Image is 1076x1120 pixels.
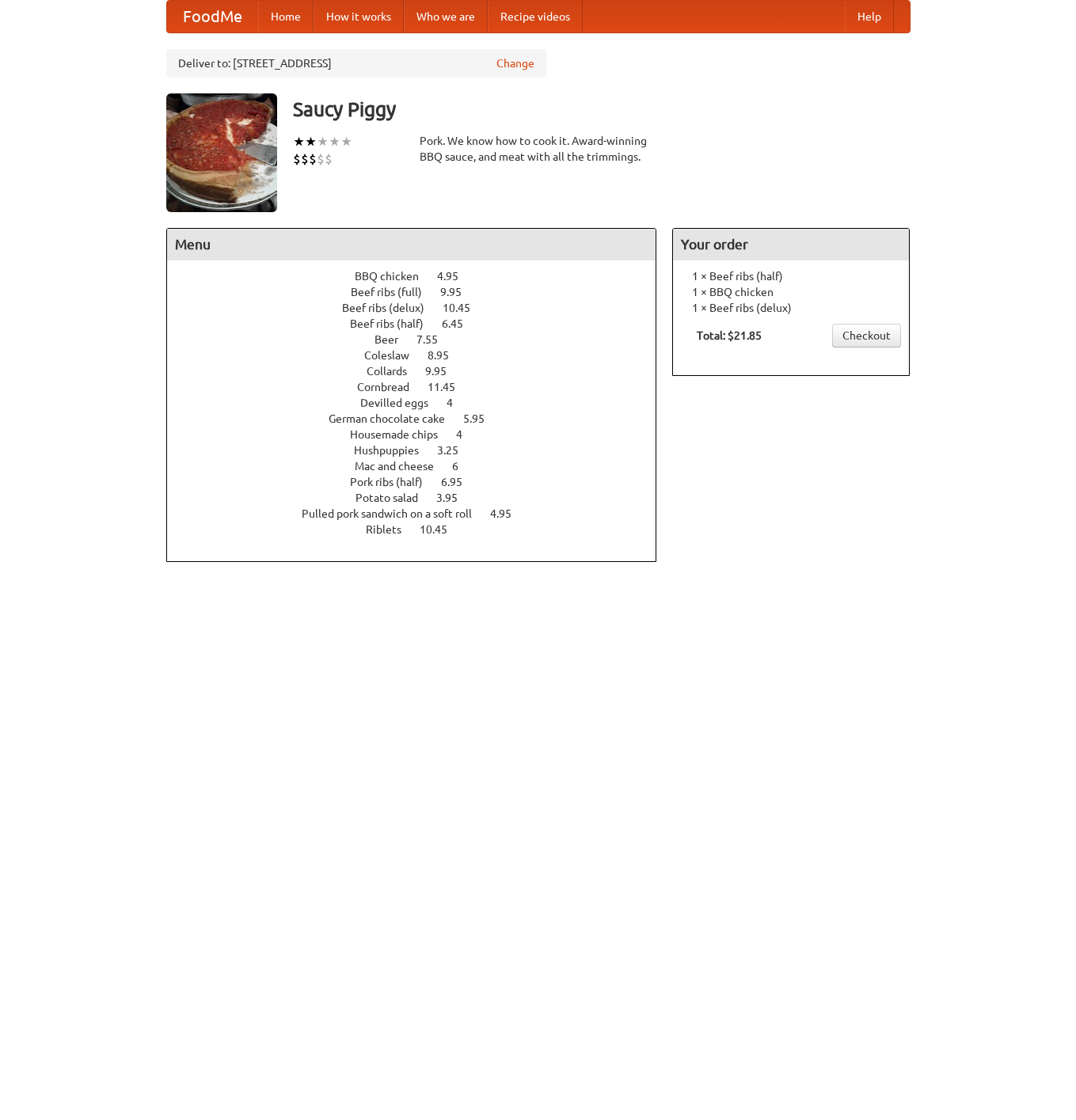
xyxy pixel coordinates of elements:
[425,365,462,378] span: 9.95
[329,412,514,425] a: German chocolate cake 5.95
[366,523,477,536] a: Riblets 10.45
[442,317,479,330] span: 6.45
[437,444,474,457] span: 3.25
[350,476,439,488] span: Pork ribs (half)
[355,270,488,283] a: BBQ chicken 4.95
[350,428,454,441] span: Housemade chips
[166,93,277,212] img: angular.jpg
[367,365,423,378] span: Collards
[436,492,473,504] span: 3.95
[367,365,476,378] a: Collards 9.95
[167,229,656,260] h4: Menu
[375,333,467,346] a: Beer 7.55
[340,133,352,150] li: ★
[488,1,583,32] a: Recipe videos
[167,1,258,32] a: FoodMe
[360,397,482,409] a: Devilled eggs 4
[440,286,477,298] span: 9.95
[697,329,762,342] b: Total: $21.85
[305,133,317,150] li: ★
[404,1,488,32] a: Who we are
[302,507,541,520] a: Pulled pork sandwich on a soft roll 4.95
[325,150,333,168] li: $
[360,397,444,409] span: Devilled eggs
[350,476,492,488] a: Pork ribs (half) 6.95
[681,268,901,284] li: 1 × Beef ribs (half)
[309,150,317,168] li: $
[416,333,454,346] span: 7.55
[329,412,461,425] span: German chocolate cake
[301,150,309,168] li: $
[350,317,439,330] span: Beef ribs (half)
[456,428,478,441] span: 4
[441,476,478,488] span: 6.95
[681,300,901,316] li: 1 × Beef ribs (delux)
[364,349,478,362] a: Coleslaw 8.95
[420,133,657,165] div: Pork. We know how to cook it. Award-winning BBQ sauce, and meat with all the trimmings.
[490,507,527,520] span: 4.95
[364,349,425,362] span: Coleslaw
[258,1,314,32] a: Home
[832,324,901,347] a: Checkout
[463,412,500,425] span: 5.95
[350,317,492,330] a: Beef ribs (half) 6.45
[342,302,440,314] span: Beef ribs (delux)
[673,229,909,260] h4: Your order
[452,460,474,473] span: 6
[293,150,301,168] li: $
[447,397,469,409] span: 4
[314,1,404,32] a: How it works
[420,523,463,536] span: 10.45
[354,444,488,457] a: Hushpuppies 3.25
[355,270,435,283] span: BBQ chicken
[428,381,471,393] span: 11.45
[681,284,901,300] li: 1 × BBQ chicken
[355,492,434,504] span: Potato salad
[350,428,492,441] a: Housemade chips 4
[351,286,438,298] span: Beef ribs (full)
[329,133,340,150] li: ★
[366,523,417,536] span: Riblets
[357,381,485,393] a: Cornbread 11.45
[342,302,500,314] a: Beef ribs (delux) 10.45
[166,49,546,78] div: Deliver to: [STREET_ADDRESS]
[293,93,911,125] h3: Saucy Piggy
[437,270,474,283] span: 4.95
[317,150,325,168] li: $
[293,133,305,150] li: ★
[354,444,435,457] span: Hushpuppies
[496,55,534,71] a: Change
[428,349,465,362] span: 8.95
[357,381,425,393] span: Cornbread
[355,460,488,473] a: Mac and cheese 6
[302,507,488,520] span: Pulled pork sandwich on a soft roll
[443,302,486,314] span: 10.45
[317,133,329,150] li: ★
[375,333,414,346] span: Beer
[355,492,487,504] a: Potato salad 3.95
[845,1,894,32] a: Help
[355,460,450,473] span: Mac and cheese
[351,286,491,298] a: Beef ribs (full) 9.95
